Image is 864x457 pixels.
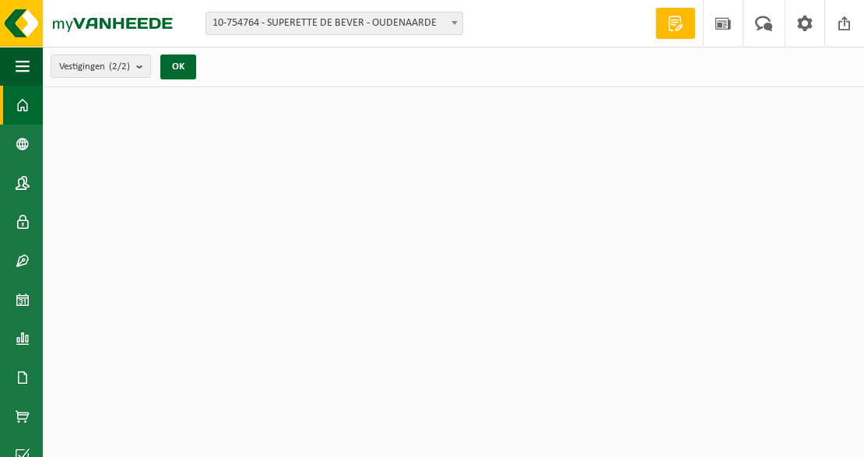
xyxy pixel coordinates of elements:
span: Vestigingen [59,55,130,79]
count: (2/2) [109,62,130,72]
span: 10-754764 - SUPERETTE DE BEVER - OUDENAARDE [206,12,462,34]
span: 10-754764 - SUPERETTE DE BEVER - OUDENAARDE [205,12,463,35]
button: OK [160,54,196,79]
button: Vestigingen(2/2) [51,54,151,78]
